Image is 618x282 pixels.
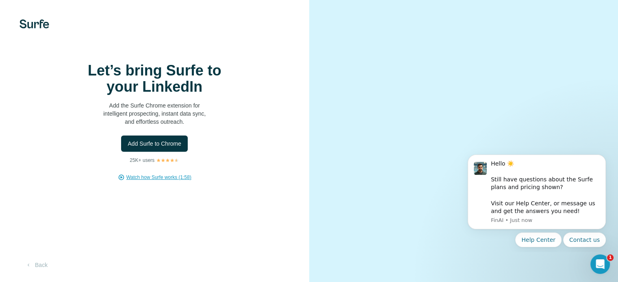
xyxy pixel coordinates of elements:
[126,174,191,181] button: Watch how Surfe works (1:58)
[607,254,614,261] span: 1
[73,62,236,95] h1: Let’s bring Surfe to your LinkedIn
[20,19,49,28] img: Surfe's logo
[20,258,53,272] button: Back
[455,147,618,252] iframe: Intercom notifications message
[130,157,154,164] p: 25K+ users
[121,136,188,152] button: Add Surfe to Chrome
[73,101,236,126] p: Add the Surfe Chrome extension for intelligent prospecting, instant data sync, and effortless out...
[590,254,610,274] iframe: Intercom live chat
[128,140,181,148] span: Add Surfe to Chrome
[156,158,179,163] img: Rating Stars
